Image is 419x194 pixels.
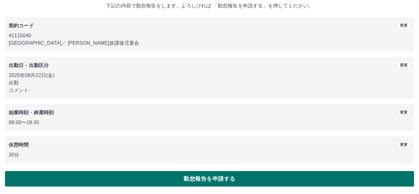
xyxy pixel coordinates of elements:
button: 変更 [397,109,410,116]
p: 41115040 [9,32,410,39]
button: 変更 [397,22,410,29]
b: 始業時刻・終業時刻 [9,110,54,115]
p: 08:00 〜 18:30 [9,119,410,126]
b: 出勤日・出勤区分 [9,63,49,68]
b: 契約コード [9,23,34,28]
p: 出勤 [9,79,410,87]
b: 休憩時間 [9,142,29,147]
p: [GEOGRAPHIC_DATA] ／ [PERSON_NAME]放課後児童会 [9,39,410,47]
button: 勤怠報告を申請する [5,171,414,187]
button: 変更 [397,141,410,148]
p: 下記の内容で勤怠報告をします。よろしければ 「勤怠報告を申請する」を押してください。 [5,2,414,10]
p: コメント: [9,87,410,94]
button: 変更 [397,62,410,69]
p: 30分 [9,151,410,159]
p: 2025年08月22日(金) [9,72,410,79]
